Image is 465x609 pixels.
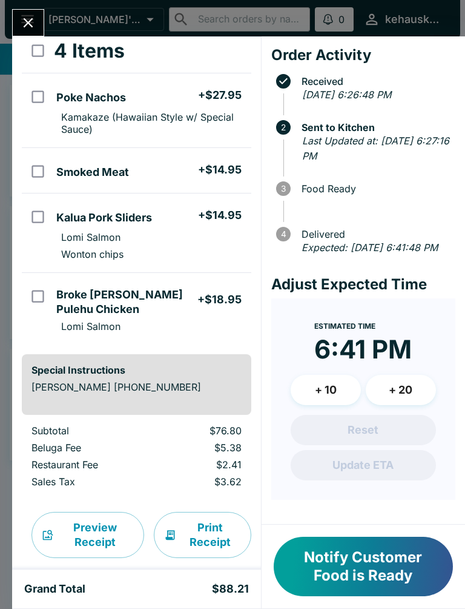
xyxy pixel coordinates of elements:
span: Received [295,76,455,87]
h5: Smoked Meat [56,165,129,180]
p: Restaurant Fee [31,459,142,471]
text: 4 [280,229,286,239]
p: Beluga Fee [31,442,142,454]
p: Kamakaze (Hawaiian Style w/ Special Sauce) [61,111,241,135]
span: Estimated Time [314,321,375,331]
h3: 4 Items [54,39,125,63]
h5: Poke Nachos [56,90,126,105]
button: Notify Customer Food is Ready [274,537,453,596]
p: Wonton chips [61,248,124,260]
h5: + $14.95 [198,208,242,223]
h5: Broke [PERSON_NAME] Pulehu Chicken [56,288,197,317]
p: $3.62 [162,476,242,488]
p: $5.38 [162,442,242,454]
p: Subtotal [31,425,142,437]
span: Sent to Kitchen [295,122,455,133]
h6: Special Instructions [31,364,242,376]
p: $76.80 [162,425,242,437]
button: Print Receipt [154,512,251,558]
span: Delivered [295,229,455,240]
p: Sales Tax [31,476,142,488]
h5: $88.21 [212,582,249,596]
h4: Adjust Expected Time [271,275,455,294]
h5: Kalua Pork Sliders [56,210,152,225]
time: 6:41 PM [314,334,412,365]
h5: Grand Total [24,582,85,596]
p: $2.41 [162,459,242,471]
h5: + $18.95 [197,292,242,307]
h4: Order Activity [271,46,455,64]
button: Close [13,10,44,36]
button: + 10 [291,375,361,405]
button: + 20 [366,375,436,405]
text: 2 [281,123,286,132]
table: orders table [22,29,251,345]
span: Food Ready [295,183,455,194]
button: Preview Receipt [31,512,144,558]
em: Last Updated at: [DATE] 6:27:16 PM [302,135,449,163]
h5: + $27.95 [198,88,242,103]
h5: + $14.95 [198,163,242,177]
p: Lomi Salmon [61,231,120,243]
table: orders table [22,425,251,493]
em: Expected: [DATE] 6:41:48 PM [302,241,438,254]
text: 3 [281,184,286,193]
em: [DATE] 6:26:48 PM [302,89,391,101]
p: Lomi Salmon [61,320,120,332]
p: [PERSON_NAME] [PHONE_NUMBER] [31,381,242,393]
